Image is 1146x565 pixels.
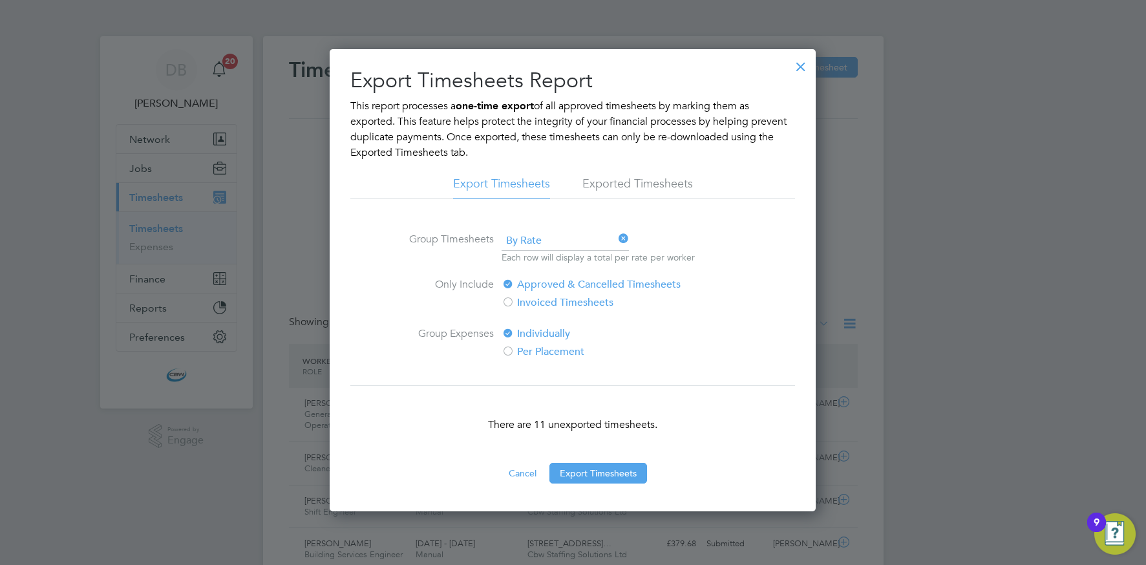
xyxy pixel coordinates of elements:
p: Each row will display a total per rate per worker [502,251,695,264]
button: Open Resource Center, 9 new notifications [1094,513,1136,555]
p: This report processes a of all approved timesheets by marking them as exported. This feature help... [350,98,795,160]
li: Export Timesheets [453,176,550,199]
label: Approved & Cancelled Timesheets [502,277,718,292]
label: Per Placement [502,344,718,359]
div: 9 [1094,522,1099,539]
p: There are 11 unexported timesheets. [350,417,795,432]
li: Exported Timesheets [582,176,693,199]
b: one-time export [456,100,534,112]
h2: Export Timesheets Report [350,67,795,94]
label: Invoiced Timesheets [502,295,718,310]
span: By Rate [502,231,629,251]
button: Cancel [498,463,547,484]
button: Export Timesheets [549,463,647,484]
label: Group Expenses [397,326,494,359]
label: Only Include [397,277,494,310]
label: Individually [502,326,718,341]
label: Group Timesheets [397,231,494,261]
